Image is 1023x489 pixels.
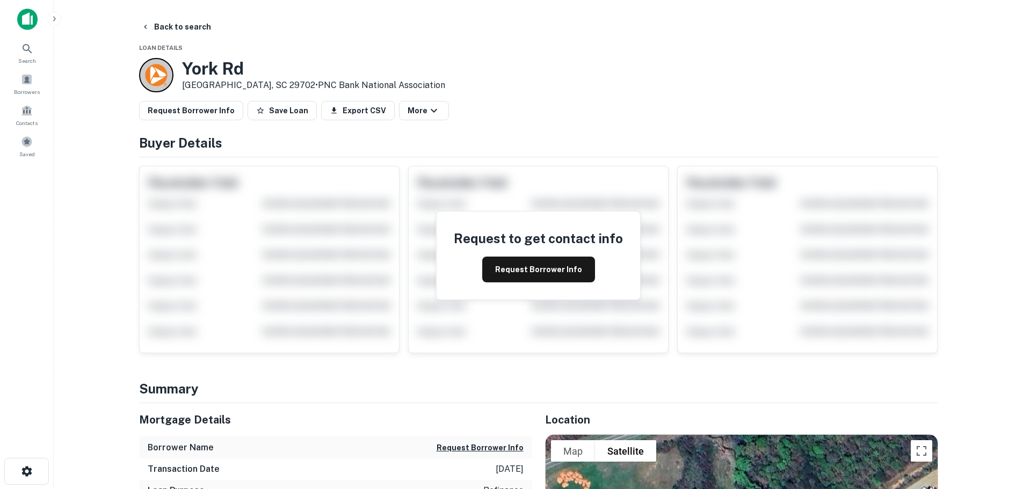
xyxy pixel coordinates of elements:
span: Saved [19,150,35,158]
span: Borrowers [14,87,40,96]
h4: Request to get contact info [454,229,623,248]
button: More [399,101,449,120]
a: Saved [3,132,50,160]
img: capitalize-icon.png [17,9,38,30]
a: Search [3,38,50,67]
h6: Transaction Date [148,463,220,476]
button: Show street map [551,440,595,462]
button: Request Borrower Info [482,257,595,282]
span: Contacts [16,119,38,127]
button: Show satellite imagery [595,440,656,462]
button: Request Borrower Info [437,441,524,454]
span: Loan Details [139,45,183,51]
p: [DATE] [496,463,524,476]
a: Borrowers [3,69,50,98]
span: Search [18,56,36,65]
a: Contacts [3,100,50,129]
h6: Borrower Name [148,441,214,454]
button: Save Loan [248,101,317,120]
button: Toggle fullscreen view [911,440,932,462]
h4: Buyer Details [139,133,938,152]
button: Request Borrower Info [139,101,243,120]
iframe: Chat Widget [969,403,1023,455]
h4: Summary [139,379,938,398]
button: Export CSV [321,101,395,120]
button: Back to search [137,17,215,37]
h5: Mortgage Details [139,412,532,428]
a: PNC Bank National Association [318,80,445,90]
h3: York Rd [182,59,445,79]
h5: Location [545,412,938,428]
p: [GEOGRAPHIC_DATA], SC 29702 • [182,79,445,92]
